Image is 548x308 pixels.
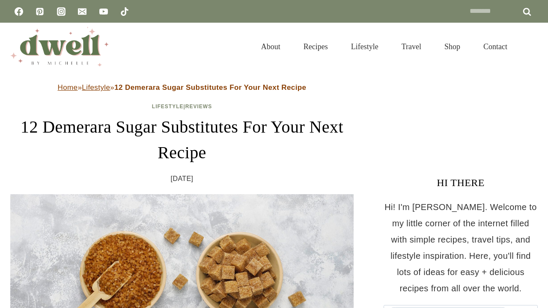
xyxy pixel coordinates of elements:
a: Lifestyle [152,104,184,110]
a: Travel [390,32,433,62]
time: [DATE] [171,172,194,185]
nav: Primary Navigation [250,32,519,62]
h1: 12 Demerara Sugar Substitutes For Your Next Recipe [10,114,354,166]
p: Hi! I'm [PERSON_NAME]. Welcome to my little corner of the internet filled with simple recipes, tr... [384,199,538,296]
a: Lifestyle [340,32,390,62]
a: TikTok [116,3,133,20]
a: Home [58,83,78,92]
a: Instagram [53,3,70,20]
a: Recipes [292,32,340,62]
img: DWELL by michelle [10,27,109,66]
a: YouTube [95,3,112,20]
a: About [250,32,292,62]
a: Lifestyle [82,83,110,92]
h3: HI THERE [384,175,538,190]
a: Contact [472,32,519,62]
a: Facebook [10,3,27,20]
a: Pinterest [31,3,48,20]
a: Reviews [185,104,212,110]
span: | [152,104,212,110]
a: Email [74,3,91,20]
button: View Search Form [523,39,538,54]
a: Shop [433,32,472,62]
strong: 12 Demerara Sugar Substitutes For Your Next Recipe [114,83,306,92]
span: » » [58,83,307,92]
